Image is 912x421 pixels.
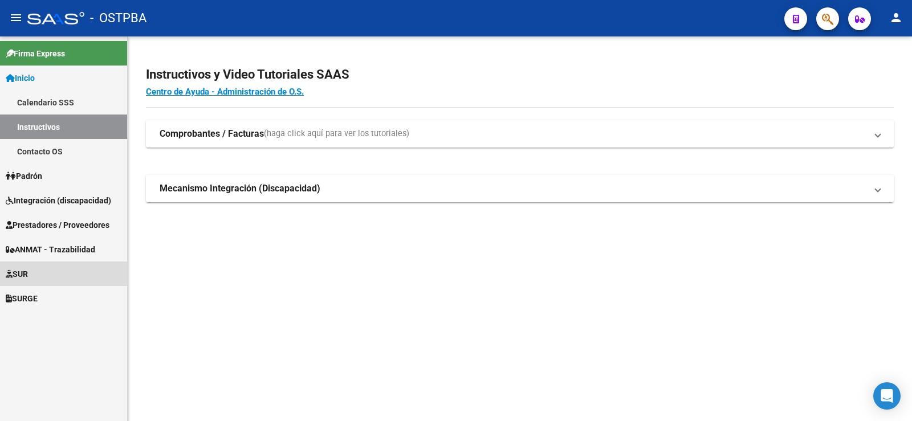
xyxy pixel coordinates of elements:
[6,219,109,231] span: Prestadores / Proveedores
[6,72,35,84] span: Inicio
[146,87,304,97] a: Centro de Ayuda - Administración de O.S.
[9,11,23,24] mat-icon: menu
[6,268,28,280] span: SUR
[6,170,42,182] span: Padrón
[889,11,903,24] mat-icon: person
[160,182,320,195] strong: Mecanismo Integración (Discapacidad)
[90,6,146,31] span: - OSTPBA
[6,292,38,305] span: SURGE
[6,47,65,60] span: Firma Express
[146,64,894,85] h2: Instructivos y Video Tutoriales SAAS
[873,382,901,410] div: Open Intercom Messenger
[146,120,894,148] mat-expansion-panel-header: Comprobantes / Facturas(haga click aquí para ver los tutoriales)
[6,243,95,256] span: ANMAT - Trazabilidad
[264,128,409,140] span: (haga click aquí para ver los tutoriales)
[160,128,264,140] strong: Comprobantes / Facturas
[146,175,894,202] mat-expansion-panel-header: Mecanismo Integración (Discapacidad)
[6,194,111,207] span: Integración (discapacidad)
